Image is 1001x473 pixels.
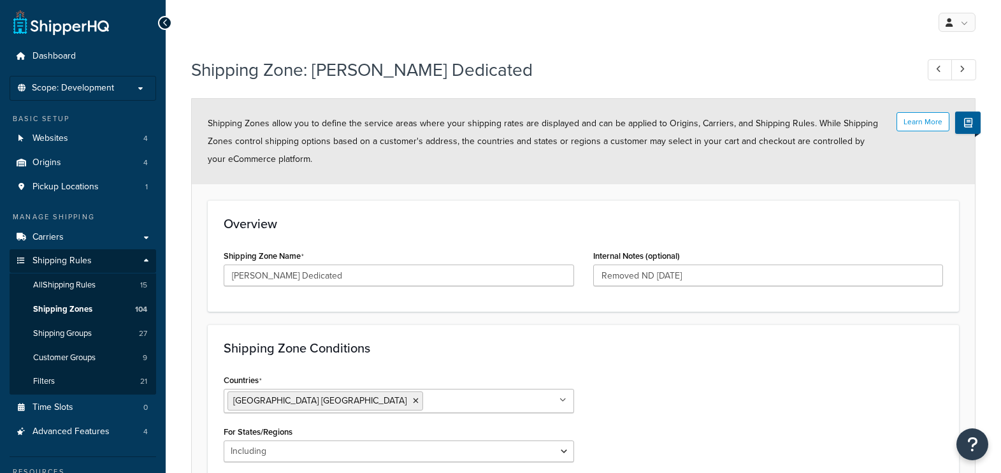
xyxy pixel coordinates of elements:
[10,396,156,419] li: Time Slots
[32,83,114,94] span: Scope: Development
[143,133,148,144] span: 4
[32,182,99,193] span: Pickup Locations
[135,304,147,315] span: 104
[10,113,156,124] div: Basic Setup
[10,346,156,370] a: Customer Groups9
[143,426,148,437] span: 4
[593,251,680,261] label: Internal Notes (optional)
[33,304,92,315] span: Shipping Zones
[10,370,156,393] li: Filters
[955,112,981,134] button: Show Help Docs
[10,346,156,370] li: Customer Groups
[951,59,976,80] a: Next Record
[139,328,147,339] span: 27
[10,151,156,175] li: Origins
[143,402,148,413] span: 0
[10,127,156,150] a: Websites4
[10,249,156,273] a: Shipping Rules
[224,251,304,261] label: Shipping Zone Name
[10,127,156,150] li: Websites
[32,426,110,437] span: Advanced Features
[140,376,147,387] span: 21
[956,428,988,460] button: Open Resource Center
[10,175,156,199] li: Pickup Locations
[10,298,156,321] a: Shipping Zones104
[32,256,92,266] span: Shipping Rules
[10,396,156,419] a: Time Slots0
[928,59,953,80] a: Previous Record
[224,217,943,231] h3: Overview
[191,57,904,82] h1: Shipping Zone: [PERSON_NAME] Dedicated
[10,322,156,346] a: Shipping Groups27
[224,427,292,437] label: For States/Regions
[10,212,156,222] div: Manage Shipping
[10,249,156,395] li: Shipping Rules
[10,151,156,175] a: Origins4
[32,133,68,144] span: Websites
[10,298,156,321] li: Shipping Zones
[33,376,55,387] span: Filters
[224,341,943,355] h3: Shipping Zone Conditions
[897,112,949,131] button: Learn More
[33,328,92,339] span: Shipping Groups
[233,394,407,407] span: [GEOGRAPHIC_DATA] [GEOGRAPHIC_DATA]
[32,402,73,413] span: Time Slots
[10,273,156,297] a: AllShipping Rules15
[10,45,156,68] a: Dashboard
[224,375,262,386] label: Countries
[32,157,61,168] span: Origins
[143,157,148,168] span: 4
[33,353,96,363] span: Customer Groups
[10,226,156,249] a: Carriers
[143,353,147,363] span: 9
[10,322,156,346] li: Shipping Groups
[10,175,156,199] a: Pickup Locations1
[145,182,148,193] span: 1
[32,51,76,62] span: Dashboard
[140,280,147,291] span: 15
[32,232,64,243] span: Carriers
[10,370,156,393] a: Filters21
[10,420,156,444] a: Advanced Features4
[10,420,156,444] li: Advanced Features
[33,280,96,291] span: All Shipping Rules
[208,117,878,166] span: Shipping Zones allow you to define the service areas where your shipping rates are displayed and ...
